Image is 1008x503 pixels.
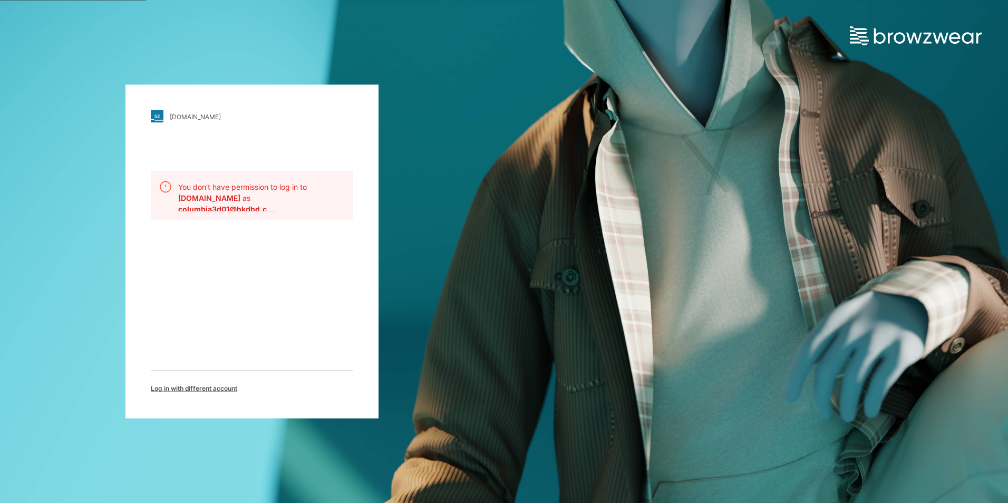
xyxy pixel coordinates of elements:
[178,194,243,202] b: [DOMAIN_NAME]
[151,110,163,123] img: stylezone-logo.562084cfcfab977791bfbf7441f1a819.svg
[170,112,221,120] div: [DOMAIN_NAME]
[159,181,172,194] img: alert.76a3ded3c87c6ed799a365e1fca291d4.svg
[178,205,275,214] b: columbia3d01@hkdbd.com
[178,181,345,204] p: You don't have permission to log in to as
[151,384,237,393] span: Log in with different account
[151,110,353,123] a: [DOMAIN_NAME]
[850,26,982,45] img: browzwear-logo.e42bd6dac1945053ebaf764b6aa21510.svg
